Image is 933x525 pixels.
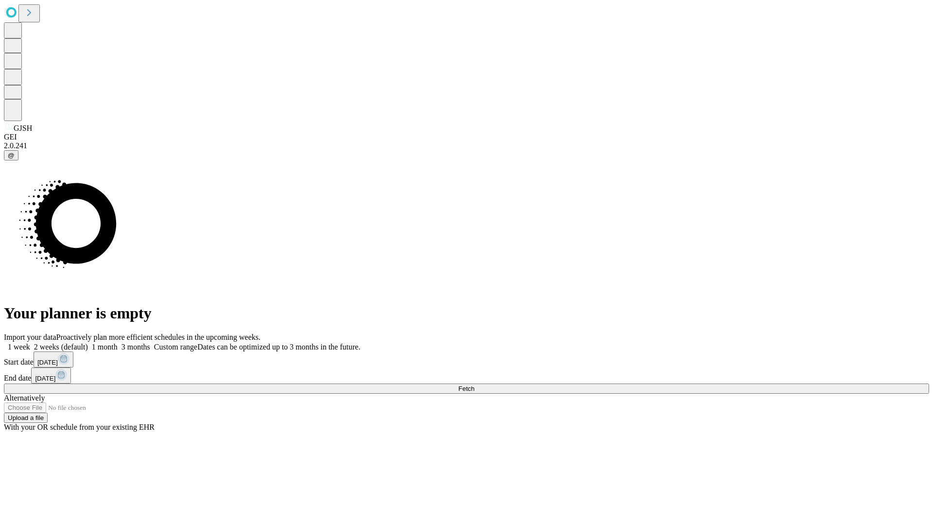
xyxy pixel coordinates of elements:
span: Proactively plan more efficient schedules in the upcoming weeks. [56,333,260,341]
div: GEI [4,133,929,141]
button: [DATE] [34,351,73,367]
span: 3 months [121,343,150,351]
button: Fetch [4,384,929,394]
button: @ [4,150,18,160]
span: [DATE] [37,359,58,366]
span: 2 weeks (default) [34,343,88,351]
div: Start date [4,351,929,367]
span: Custom range [154,343,197,351]
h1: Your planner is empty [4,304,929,322]
span: 1 week [8,343,30,351]
span: Import your data [4,333,56,341]
div: End date [4,367,929,384]
button: [DATE] [31,367,71,384]
span: With your OR schedule from your existing EHR [4,423,155,431]
span: 1 month [92,343,118,351]
span: [DATE] [35,375,55,382]
div: 2.0.241 [4,141,929,150]
span: @ [8,152,15,159]
span: Dates can be optimized up to 3 months in the future. [197,343,360,351]
span: GJSH [14,124,32,132]
span: Fetch [458,385,474,392]
button: Upload a file [4,413,48,423]
span: Alternatively [4,394,45,402]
